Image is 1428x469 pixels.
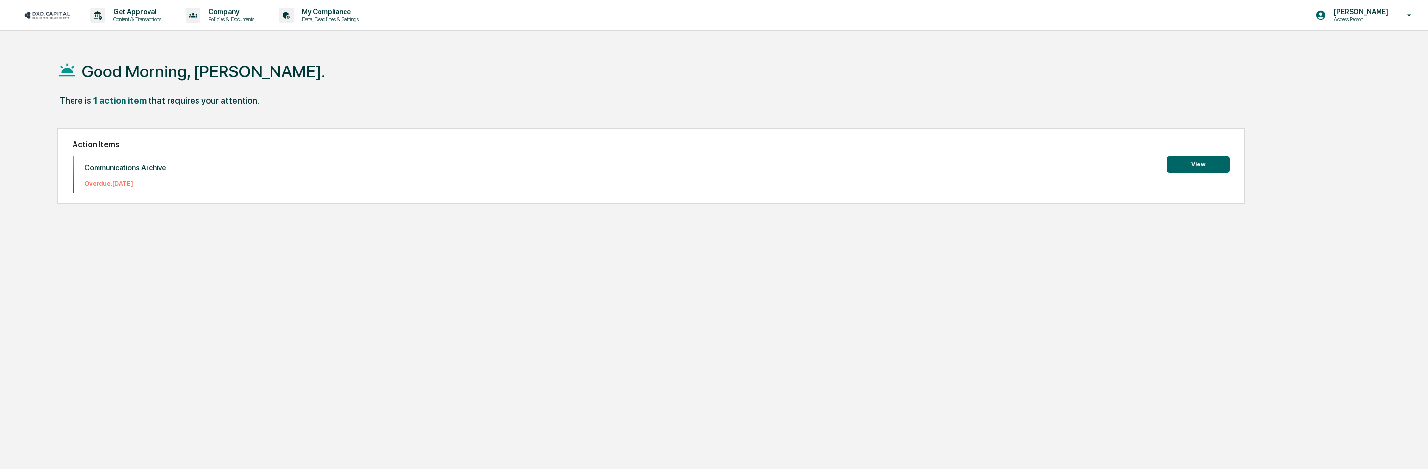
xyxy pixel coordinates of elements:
p: Content & Transactions [105,16,166,23]
p: Communications Archive [84,164,166,172]
iframe: Open customer support [1397,437,1423,463]
h1: Good Morning, [PERSON_NAME]. [82,62,325,81]
div: There is [59,95,91,106]
img: logo [24,10,71,20]
p: Overdue: [DATE] [84,180,166,187]
p: Data, Deadlines & Settings [294,16,364,23]
button: View [1167,156,1230,173]
h2: Action Items [73,140,1229,149]
p: My Compliance [294,8,364,16]
p: Get Approval [105,8,166,16]
p: Policies & Documents [200,16,259,23]
p: [PERSON_NAME] [1326,8,1393,16]
div: 1 action item [93,95,147,106]
div: that requires your attention. [148,95,259,106]
p: Company [200,8,259,16]
p: Access Person [1326,16,1393,23]
a: View [1167,159,1230,168]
